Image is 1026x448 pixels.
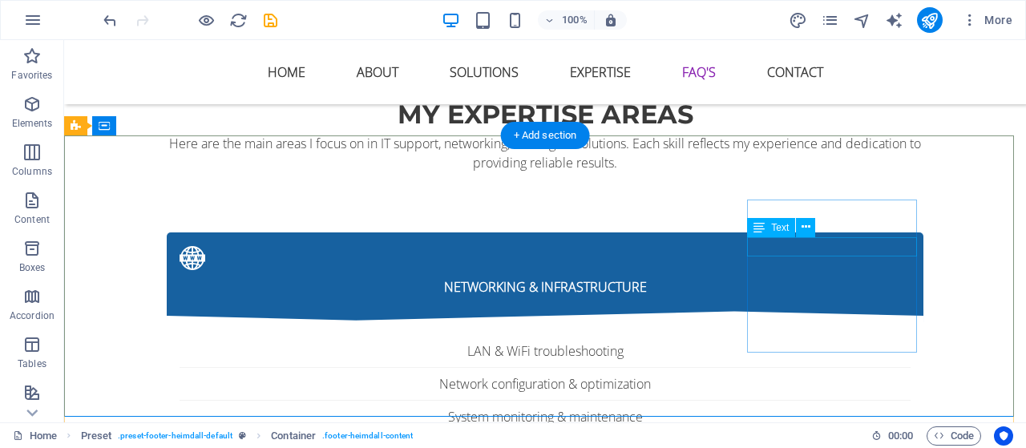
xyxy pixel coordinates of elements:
[81,426,414,446] nav: breadcrumb
[10,309,55,322] p: Accordion
[196,10,216,30] button: Click here to leave preview mode and continue editing
[14,213,50,226] p: Content
[821,11,839,30] i: Pages (Ctrl+Alt+S)
[501,122,590,149] div: + Add section
[789,10,808,30] button: design
[18,357,46,370] p: Tables
[885,11,903,30] i: AI Writer
[962,12,1012,28] span: More
[11,69,52,82] p: Favorites
[562,10,588,30] h6: 100%
[239,431,246,440] i: This element is a customizable preset
[994,426,1013,446] button: Usercentrics
[13,426,57,446] a: Click to cancel selection. Double-click to open Pages
[100,10,119,30] button: undo
[871,426,914,446] h6: Session time
[899,430,902,442] span: :
[789,11,807,30] i: Design (Ctrl+Alt+Y)
[917,7,943,33] button: publish
[934,426,974,446] span: Code
[261,11,280,30] i: Save (Ctrl+S)
[927,426,981,446] button: Code
[538,10,595,30] button: 100%
[920,11,939,30] i: Publish
[19,261,46,274] p: Boxes
[228,10,248,30] button: reload
[12,165,52,178] p: Columns
[229,11,248,30] i: Reload page
[888,426,913,446] span: 00 00
[271,426,316,446] span: Click to select. Double-click to edit
[101,11,119,30] i: Undo: Change menu items (Ctrl+Z)
[821,10,840,30] button: pages
[12,117,53,130] p: Elements
[771,223,789,232] span: Text
[322,426,413,446] span: . footer-heimdall-content
[853,11,871,30] i: Navigator
[955,7,1019,33] button: More
[261,10,280,30] button: save
[118,426,232,446] span: . preset-footer-heimdall-default
[604,13,618,27] i: On resize automatically adjust zoom level to fit chosen device.
[81,426,112,446] span: Click to select. Double-click to edit
[853,10,872,30] button: navigator
[885,10,904,30] button: text_generator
